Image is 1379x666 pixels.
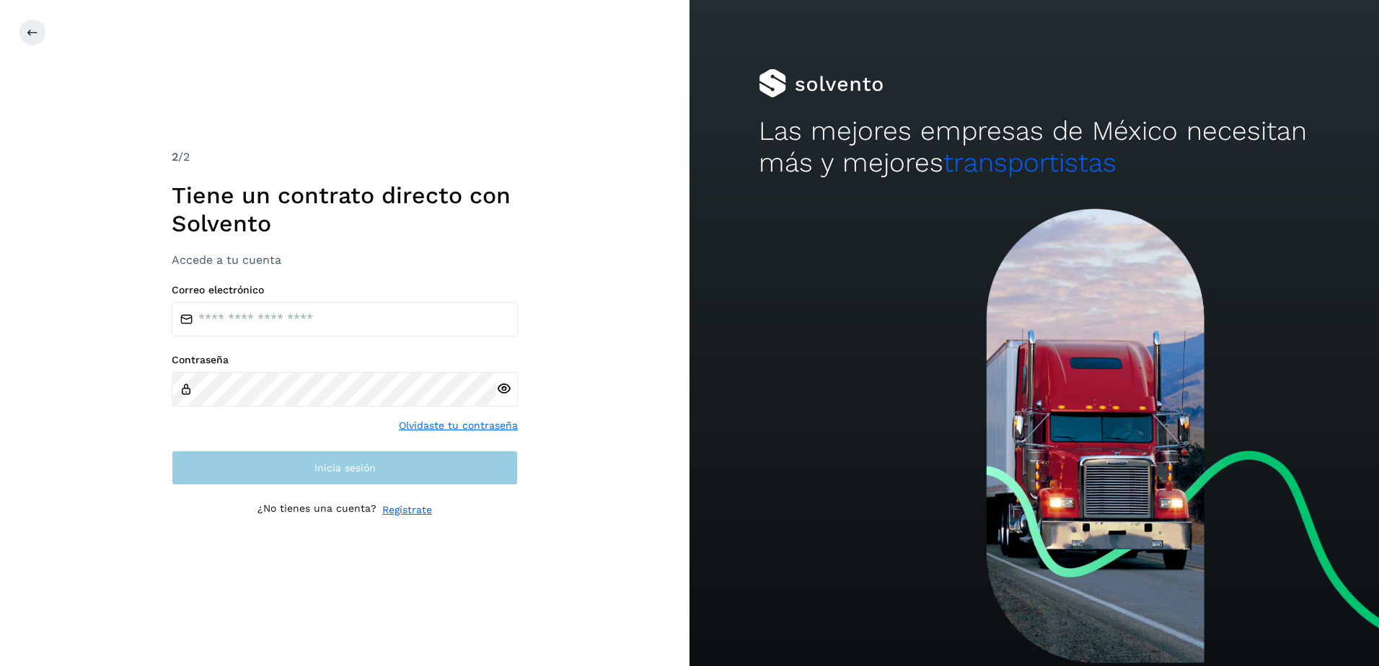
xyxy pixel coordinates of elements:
p: ¿No tienes una cuenta? [257,502,376,518]
h1: Tiene un contrato directo con Solvento [172,182,518,237]
div: /2 [172,148,518,166]
span: 2 [172,150,178,164]
span: Inicia sesión [314,463,376,473]
h2: Las mejores empresas de México necesitan más y mejores [759,115,1310,179]
a: Olvidaste tu contraseña [399,418,518,433]
span: transportistas [943,147,1116,178]
button: Inicia sesión [172,450,518,485]
label: Contraseña [172,354,518,366]
h3: Accede a tu cuenta [172,253,518,267]
a: Regístrate [382,502,432,518]
label: Correo electrónico [172,284,518,296]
